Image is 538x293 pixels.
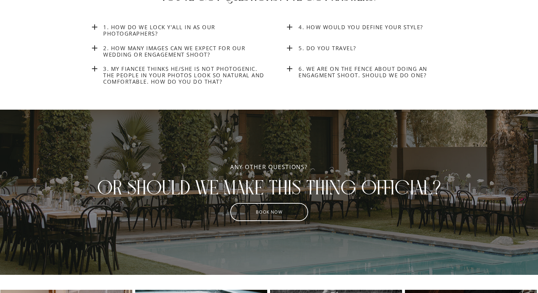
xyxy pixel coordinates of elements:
[66,176,472,192] a: or should we make this thing official?
[239,210,300,216] a: book now
[159,164,379,171] h2: any other questions?
[103,45,268,60] a: 2. How many images can we expect for our wedding or engagement shoot?
[103,66,268,87] a: 3. My fiancee thinks he/she is not photogenic. The people in your photos look so natural and comf...
[299,66,463,80] a: 6. We are on the fence about doing an engagment shoot. Should we do one?
[299,24,463,30] a: 4. How would you define your style?
[103,24,268,37] a: 1. How do we lock y'all in as our photographers?
[299,45,463,60] a: 5. Do you Travel?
